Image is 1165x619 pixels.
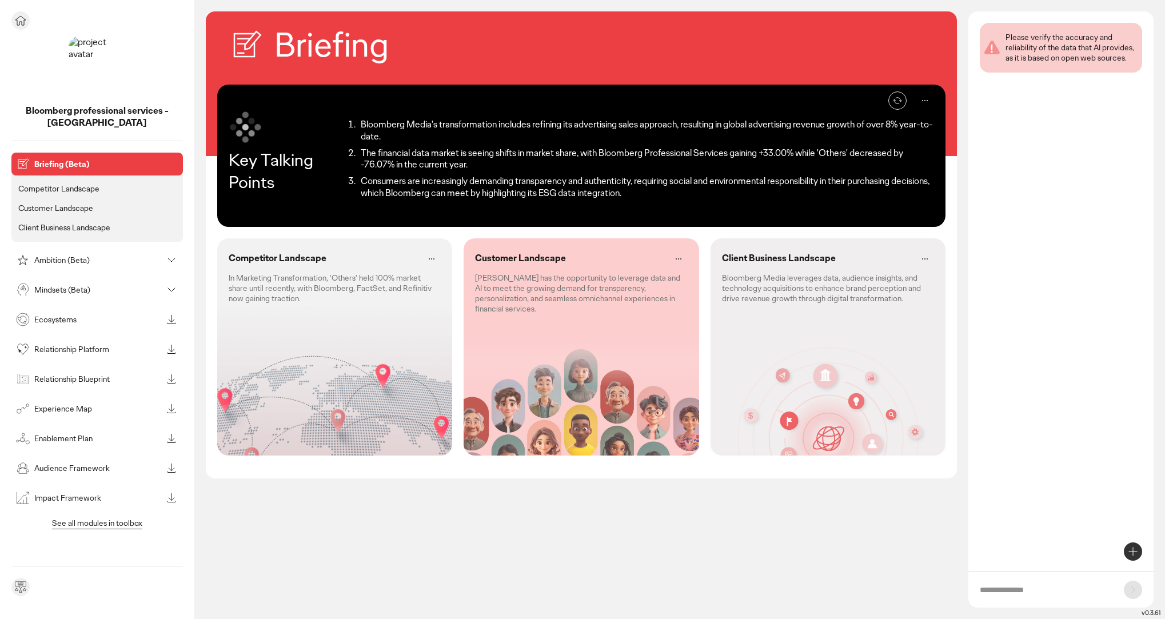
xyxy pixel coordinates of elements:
[722,273,934,304] p: Bloomberg Media leverages data, audience insights, and technology acquisitions to enhance brand p...
[34,464,162,472] p: Audience Framework
[229,149,342,193] p: Key Talking Points
[18,183,99,194] p: Competitor Landscape
[11,516,183,530] button: See all modules in toolbox
[34,316,162,324] p: Ecosystems
[229,253,326,265] p: Competitor Landscape
[18,222,110,233] p: Client Business Landscape
[19,518,175,528] p: See all modules in toolbox
[274,23,389,67] h2: Briefing
[475,253,566,265] p: Customer Landscape
[229,110,263,144] img: symbol
[357,147,934,171] li: The financial data market is seeing shifts in market share, with Bloomberg Professional Services ...
[34,345,162,353] p: Relationship Platform
[888,91,907,110] button: Refresh
[34,286,162,294] p: Mindsets (Beta)
[357,119,934,143] li: Bloomberg Media's transformation includes refining its advertising sales approach, resulting in g...
[34,405,162,413] p: Experience Map
[34,160,178,168] p: Briefing (Beta)
[475,273,687,314] p: [PERSON_NAME] has the opportunity to leverage data and AI to meet the growing demand for transpar...
[34,375,162,383] p: Relationship Blueprint
[11,105,183,129] p: Bloomberg professional services - USA
[69,37,126,94] img: project avatar
[34,256,162,264] p: Ambition (Beta)
[722,253,836,265] p: Client Business Landscape
[229,273,441,304] p: In Marketing Transformation, 'Others' held 100% market share until recently, with Bloomberg, Fact...
[357,175,934,199] li: Consumers are increasingly demanding transparency and authenticity, requiring social and environm...
[1006,32,1138,63] div: Please verify the accuracy and reliability of the data that AI provides, as it is based on open w...
[18,203,93,213] p: Customer Landscape
[34,434,162,442] p: Enablement Plan
[34,494,162,502] p: Impact Framework
[11,578,30,596] div: Send feedback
